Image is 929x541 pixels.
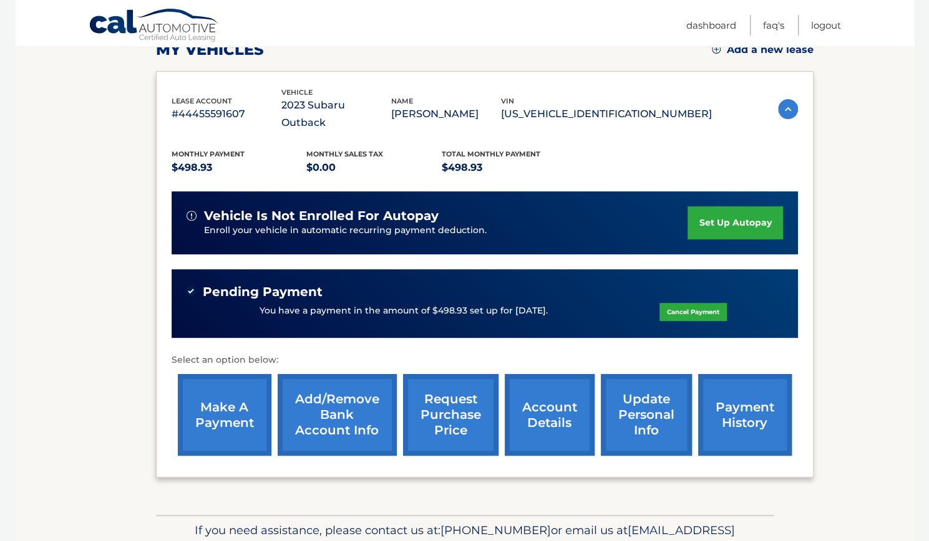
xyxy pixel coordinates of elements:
a: update personal info [601,374,692,456]
p: #44455591607 [172,105,281,123]
span: Pending Payment [203,284,323,300]
a: payment history [698,374,792,456]
span: [PHONE_NUMBER] [440,523,551,537]
a: FAQ's [763,15,784,36]
a: Cal Automotive [89,8,220,44]
h2: my vehicles [156,41,264,59]
a: make a payment [178,374,271,456]
p: $498.93 [172,159,307,176]
span: vehicle is not enrolled for autopay [204,208,439,224]
a: Dashboard [686,15,736,36]
img: alert-white.svg [187,211,197,221]
p: [PERSON_NAME] [391,105,501,123]
a: Add/Remove bank account info [278,374,397,456]
a: Logout [811,15,841,36]
p: $498.93 [442,159,577,176]
img: accordion-active.svg [778,99,798,119]
span: Monthly Payment [172,150,245,158]
a: request purchase price [403,374,499,456]
a: Add a new lease [712,44,814,56]
p: $0.00 [306,159,442,176]
p: 2023 Subaru Outback [281,97,391,132]
img: check-green.svg [187,287,195,295]
a: account details [505,374,595,456]
span: vehicle [281,88,313,97]
span: Total Monthly Payment [442,150,540,158]
span: vin [501,97,514,105]
img: add.svg [712,45,721,54]
a: set up autopay [688,206,782,239]
p: Enroll your vehicle in automatic recurring payment deduction. [204,224,688,237]
span: name [391,97,413,105]
a: Cancel Payment [659,303,727,321]
p: [US_VEHICLE_IDENTIFICATION_NUMBER] [501,105,712,123]
span: lease account [172,97,232,105]
span: Monthly sales Tax [306,150,383,158]
p: Select an option below: [172,353,798,368]
p: You have a payment in the amount of $498.93 set up for [DATE]. [260,304,548,318]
